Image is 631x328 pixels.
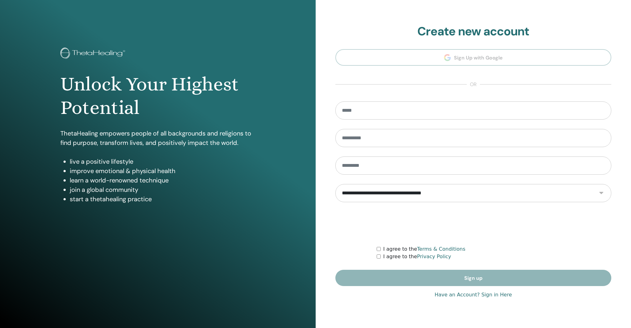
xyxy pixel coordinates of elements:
[70,185,255,194] li: join a global community
[435,291,512,299] a: Have an Account? Sign in Here
[467,81,480,88] span: or
[335,24,612,39] h2: Create new account
[70,166,255,176] li: improve emotional & physical health
[417,254,451,259] a: Privacy Policy
[417,246,465,252] a: Terms & Conditions
[426,212,521,236] iframe: reCAPTCHA
[383,253,451,260] label: I agree to the
[60,129,255,147] p: ThetaHealing empowers people of all backgrounds and religions to find purpose, transform lives, a...
[70,157,255,166] li: live a positive lifestyle
[70,176,255,185] li: learn a world-renowned technique
[60,73,255,119] h1: Unlock Your Highest Potential
[70,194,255,204] li: start a thetahealing practice
[383,245,466,253] label: I agree to the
